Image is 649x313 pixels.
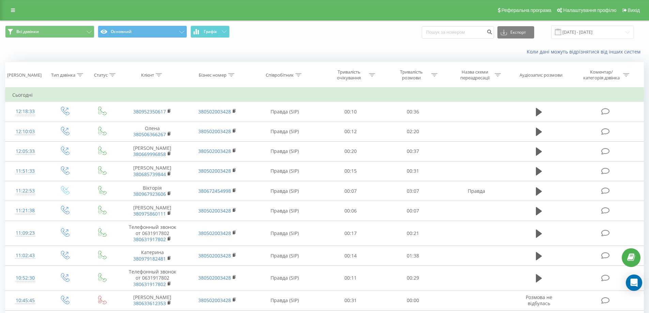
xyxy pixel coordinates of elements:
span: Розмова не відбулась [526,294,552,307]
div: 10:45:45 [12,294,38,307]
a: 380502003428 [198,252,231,259]
a: 380631917802 [133,281,166,287]
td: 00:07 [320,181,382,201]
div: Клієнт [141,72,154,78]
td: Правда (SIP) [250,246,320,266]
td: Правда (SIP) [250,181,320,201]
td: 00:06 [320,201,382,221]
td: 02:20 [382,122,444,141]
a: 380979182481 [133,255,166,262]
a: 380502003428 [198,128,231,135]
a: 380502003428 [198,297,231,303]
div: [PERSON_NAME] [7,72,42,78]
a: 380631917802 [133,236,166,242]
td: 00:29 [382,266,444,291]
div: 12:18:33 [12,105,38,118]
td: 00:15 [320,161,382,181]
td: Правда (SIP) [250,291,320,310]
td: 01:38 [382,246,444,266]
td: 00:31 [382,161,444,181]
div: 11:22:53 [12,184,38,198]
a: 380685739844 [133,171,166,177]
div: Статус [94,72,108,78]
a: 380506366267 [133,131,166,138]
a: Коли дані можуть відрізнятися вiд інших систем [527,48,644,55]
div: Тип дзвінка [51,72,75,78]
div: 11:09:23 [12,226,38,240]
div: Тривалість розмови [393,69,430,81]
td: Телефонный звонок от 0631917802 [120,266,185,291]
span: Всі дзвінки [16,29,39,34]
td: Сьогодні [5,88,644,102]
button: Експорт [497,26,534,38]
td: Катерина [120,246,185,266]
a: 380502003428 [198,207,231,214]
td: Правда (SIP) [250,266,320,291]
a: 380672454998 [198,188,231,194]
div: Співробітник [266,72,294,78]
div: 12:05:33 [12,145,38,158]
a: 380669996858 [133,151,166,157]
td: Правда (SIP) [250,201,320,221]
div: 11:02:43 [12,249,38,262]
span: Налаштування профілю [563,7,616,13]
div: Коментар/категорія дзвінка [582,69,621,81]
div: 10:52:30 [12,271,38,285]
td: 00:10 [320,102,382,122]
td: 00:37 [382,141,444,161]
td: Правда (SIP) [250,122,320,141]
td: Правда [444,181,509,201]
td: Вікторія [120,181,185,201]
button: Графік [190,26,230,38]
td: 00:31 [320,291,382,310]
td: [PERSON_NAME] [120,291,185,310]
button: Основний [98,26,187,38]
td: 00:21 [382,221,444,246]
a: 380502003428 [198,148,231,154]
div: 11:21:38 [12,204,38,217]
td: Правда (SIP) [250,221,320,246]
div: Open Intercom Messenger [626,275,642,291]
div: Назва схеми переадресації [457,69,493,81]
div: Бізнес номер [199,72,227,78]
td: 00:00 [382,291,444,310]
td: 00:11 [320,266,382,291]
span: Вихід [628,7,640,13]
td: 00:36 [382,102,444,122]
td: [PERSON_NAME] [120,161,185,181]
a: 380502003428 [198,230,231,236]
td: Олена [120,122,185,141]
td: Правда (SIP) [250,141,320,161]
div: 11:51:33 [12,165,38,178]
td: 00:12 [320,122,382,141]
td: 00:14 [320,246,382,266]
a: 380502003428 [198,275,231,281]
a: 380633612353 [133,300,166,307]
a: 380502003428 [198,168,231,174]
a: 380975860111 [133,210,166,217]
input: Пошук за номером [422,26,494,38]
span: Реферальна програма [501,7,552,13]
td: [PERSON_NAME] [120,201,185,221]
a: 380952350617 [133,108,166,115]
td: 00:20 [320,141,382,161]
a: 380967923606 [133,191,166,197]
div: Аудіозапис розмови [520,72,562,78]
td: 00:17 [320,221,382,246]
td: Телефонный звонок от 0631917802 [120,221,185,246]
td: Правда (SIP) [250,161,320,181]
td: 03:07 [382,181,444,201]
div: Тривалість очікування [331,69,367,81]
span: Графік [204,29,217,34]
div: 12:10:03 [12,125,38,138]
td: [PERSON_NAME] [120,141,185,161]
td: 00:07 [382,201,444,221]
td: Правда (SIP) [250,102,320,122]
a: 380502003428 [198,108,231,115]
button: Всі дзвінки [5,26,94,38]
